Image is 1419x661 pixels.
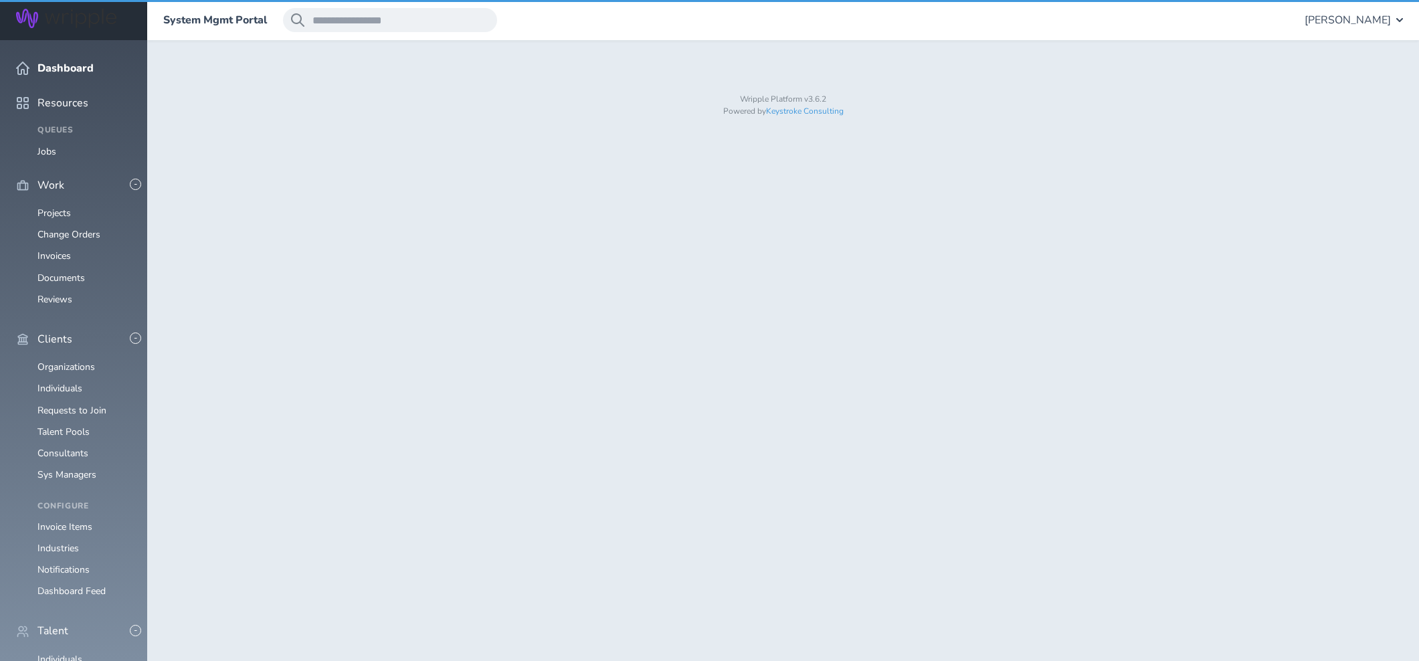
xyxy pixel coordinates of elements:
span: Work [37,179,64,191]
a: Change Orders [37,228,100,241]
img: Wripple [16,9,116,28]
span: [PERSON_NAME] [1305,14,1391,26]
button: [PERSON_NAME] [1305,8,1403,32]
button: - [130,333,141,344]
span: Clients [37,333,72,345]
a: Individuals [37,382,82,395]
a: Industries [37,542,79,555]
a: Requests to Join [37,404,106,417]
p: Wripple Platform v3.6.2 [181,95,1386,104]
a: Consultants [37,447,88,460]
a: Reviews [37,293,72,306]
a: Notifications [37,563,90,576]
a: Projects [37,207,71,219]
button: - [130,179,141,190]
span: Resources [37,97,88,109]
a: Organizations [37,361,95,373]
a: Jobs [37,145,56,158]
a: Keystroke Consulting [766,106,844,116]
button: - [130,625,141,636]
h4: Queues [37,126,131,135]
a: Invoices [37,250,71,262]
p: Powered by [181,107,1386,116]
span: Dashboard [37,62,94,74]
a: Dashboard Feed [37,585,106,597]
a: System Mgmt Portal [163,14,267,26]
span: Talent [37,625,68,637]
h4: Configure [37,502,131,511]
a: Sys Managers [37,468,96,481]
a: Talent Pools [37,426,90,438]
a: Invoice Items [37,521,92,533]
a: Documents [37,272,85,284]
